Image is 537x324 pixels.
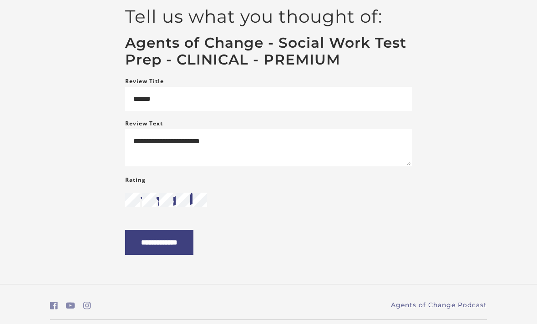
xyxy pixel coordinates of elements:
input: 2 [142,193,157,207]
a: https://www.instagram.com/agentsofchangeprep/ (Open in a new window) [83,299,91,312]
a: https://www.youtube.com/c/AgentsofChangeTestPrepbyMeaganMitchell (Open in a new window) [66,299,75,312]
i: star [141,193,155,207]
i: star [125,193,140,207]
label: Review Text [125,118,163,129]
i: star [185,193,199,207]
a: Agents of Change Podcast [391,300,487,310]
input: 4 [176,193,190,207]
h3: Agents of Change - Social Work Test Prep - CLINICAL - PREMIUM [125,35,411,69]
span: Rating [125,176,146,184]
a: https://www.facebook.com/groups/aswbtestprep (Open in a new window) [50,299,58,312]
i: https://www.youtube.com/c/AgentsofChangeTestPrepbyMeaganMitchell (Open in a new window) [66,301,75,310]
label: Review Title [125,76,164,87]
i: https://www.instagram.com/agentsofchangeprep/ (Open in a new window) [83,301,91,310]
h2: Tell us what you thought of: [125,6,411,27]
input: 1 [125,193,140,207]
input: 3 [159,193,173,207]
i: https://www.facebook.com/groups/aswbtestprep (Open in a new window) [50,301,58,310]
input: 5 [193,193,207,207]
